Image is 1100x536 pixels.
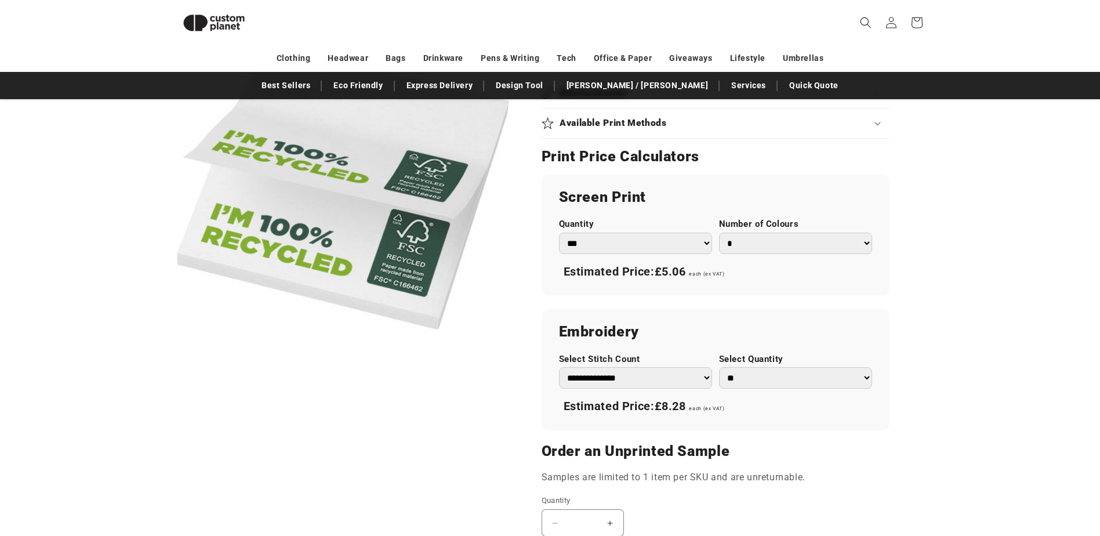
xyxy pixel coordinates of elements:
a: Clothing [277,48,311,68]
img: Custom Planet [173,5,255,41]
span: each (ex VAT) [689,405,724,411]
label: Select Quantity [719,354,872,365]
a: Pens & Writing [481,48,539,68]
a: Giveaways [669,48,712,68]
summary: Available Print Methods [542,108,890,138]
a: Headwear [328,48,368,68]
a: Bags [386,48,405,68]
h2: Order an Unprinted Sample [542,442,890,461]
a: Drinkware [423,48,463,68]
label: Quantity [542,495,797,506]
a: Quick Quote [783,75,844,96]
label: Select Stitch Count [559,354,712,365]
span: £8.28 [655,399,686,413]
a: Umbrellas [783,48,823,68]
iframe: Chat Widget [906,411,1100,536]
a: Design Tool [490,75,549,96]
span: £5.06 [655,265,686,278]
a: Services [725,75,772,96]
label: Quantity [559,219,712,230]
a: Eco Friendly [328,75,389,96]
a: Best Sellers [256,75,316,96]
label: Number of Colours [719,219,872,230]
div: Estimated Price: [559,260,872,284]
h2: Embroidery [559,323,872,341]
h2: Available Print Methods [560,117,667,129]
h2: Print Price Calculators [542,147,890,166]
div: Estimated Price: [559,394,872,419]
h2: Screen Print [559,188,872,207]
a: Tech [557,48,576,68]
a: [PERSON_NAME] / [PERSON_NAME] [561,75,714,96]
a: Express Delivery [401,75,479,96]
summary: Search [853,10,878,35]
span: each (ex VAT) [689,271,724,277]
p: Samples are limited to 1 item per SKU and are unreturnable. [542,469,890,486]
a: Lifestyle [730,48,765,68]
media-gallery: Gallery Viewer [173,17,513,357]
a: Office & Paper [594,48,652,68]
